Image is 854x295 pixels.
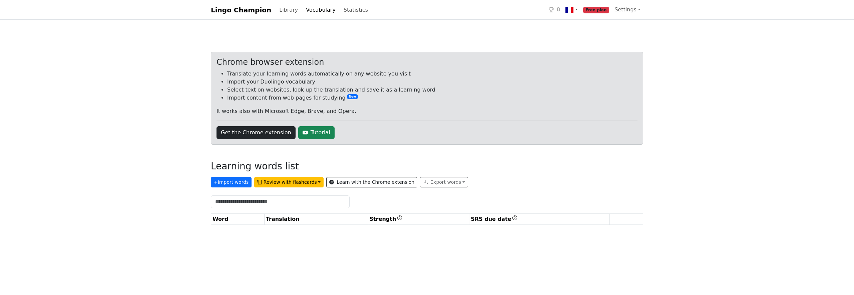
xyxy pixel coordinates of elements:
[211,177,254,184] a: +Import words
[277,3,301,17] a: Library
[211,161,299,172] h3: Learning words list
[469,214,610,225] th: SRS due date
[217,126,296,139] a: Get the Chrome extension
[583,7,609,13] span: Free plan
[227,70,637,78] li: Translate your learning words automatically on any website you visit
[347,94,358,99] span: New
[298,126,335,139] a: Tutorial
[368,214,469,225] th: Strength
[217,57,637,67] div: Chrome browser extension
[341,3,371,17] a: Statistics
[612,3,643,16] a: Settings
[227,86,637,94] li: Select text on websites, look up the translation and save it as a learning word
[565,6,573,14] img: fr.svg
[546,3,563,17] a: 0
[254,177,324,187] button: Review with flashcards
[211,3,271,17] a: Lingo Champion
[227,94,637,102] li: Import content from web pages for studying
[303,3,338,17] a: Vocabulary
[217,107,637,115] p: It works also with Microsoft Edge, Brave, and Opera.
[326,177,417,187] a: Learn with the Chrome extension
[580,3,612,17] a: Free plan
[211,214,265,225] th: Word
[227,78,637,86] li: Import your Duolingo vocabulary
[264,214,368,225] th: Translation
[556,6,560,14] span: 0
[211,177,252,187] button: +Import words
